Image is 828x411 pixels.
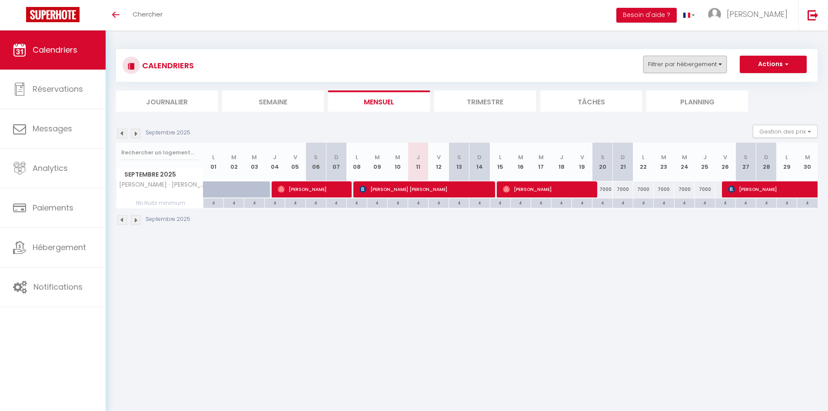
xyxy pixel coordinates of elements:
div: 4 [469,198,489,207]
div: 4 [326,198,346,207]
div: 7000 [674,181,695,197]
span: Nb Nuits minimum [116,198,203,208]
div: 4 [429,198,449,207]
div: 4 [511,198,531,207]
abbr: D [334,153,339,161]
span: Hébergement [33,242,86,253]
abbr: L [642,153,645,161]
li: Trimestre [434,90,536,112]
span: Messages [33,123,72,134]
div: 4 [736,198,756,207]
div: 4 [408,198,428,207]
abbr: J [560,153,563,161]
span: [PERSON_NAME] [278,181,346,197]
th: 10 [387,143,408,181]
th: 03 [244,143,265,181]
div: 4 [715,198,735,207]
div: 4 [756,198,776,207]
abbr: V [293,153,297,161]
abbr: M [682,153,687,161]
th: 12 [429,143,449,181]
abbr: M [518,153,523,161]
span: Analytics [33,163,68,174]
th: 16 [510,143,531,181]
div: 4 [592,198,612,207]
th: 26 [715,143,735,181]
th: 29 [777,143,797,181]
div: 4 [654,198,674,207]
th: 19 [572,143,592,181]
li: Tâches [540,90,642,112]
div: 4 [285,198,305,207]
input: Rechercher un logement... [121,145,198,160]
span: [PERSON_NAME] [728,181,828,197]
th: 24 [674,143,695,181]
th: 14 [469,143,490,181]
span: Notifications [33,281,83,292]
th: 07 [326,143,346,181]
th: 15 [490,143,510,181]
li: Semaine [222,90,324,112]
abbr: V [723,153,727,161]
th: 22 [633,143,654,181]
th: 13 [449,143,469,181]
div: 4 [633,198,653,207]
th: 18 [551,143,572,181]
span: Septembre 2025 [116,168,203,181]
th: 01 [203,143,224,181]
th: 23 [654,143,674,181]
button: Filtrer par hébergement [643,56,727,73]
p: Septembre 2025 [146,129,190,137]
span: [PERSON_NAME] [503,181,592,197]
th: 21 [613,143,633,181]
th: 09 [367,143,387,181]
div: 4 [695,198,715,207]
th: 28 [756,143,776,181]
abbr: V [437,153,441,161]
abbr: L [499,153,502,161]
div: 4 [244,198,264,207]
div: 4 [572,198,592,207]
abbr: S [314,153,318,161]
abbr: M [805,153,810,161]
span: Réservations [33,84,83,94]
th: 05 [285,143,306,181]
abbr: M [395,153,400,161]
div: 7000 [695,181,715,197]
abbr: S [601,153,605,161]
div: 7000 [613,181,633,197]
div: 4 [388,198,408,207]
th: 04 [265,143,285,181]
abbr: V [580,153,584,161]
th: 11 [408,143,429,181]
button: Gestion des prix [753,125,818,138]
span: [PERSON_NAME] [PERSON_NAME] [359,181,489,197]
abbr: D [477,153,482,161]
div: 4 [306,198,326,207]
th: 27 [735,143,756,181]
span: [PERSON_NAME] · [PERSON_NAME] *Sunrise and Luxe * [118,181,205,188]
abbr: L [356,153,358,161]
abbr: L [212,153,215,161]
p: Septembre 2025 [146,215,190,224]
span: Paiements [33,202,73,213]
th: 25 [695,143,715,181]
abbr: M [252,153,257,161]
div: 7000 [654,181,674,197]
div: 4 [797,198,818,207]
button: Besoin d'aide ? [616,8,677,23]
li: Planning [646,90,748,112]
span: Calendriers [33,44,77,55]
div: 4 [777,198,797,207]
li: Journalier [116,90,218,112]
span: Chercher [133,10,163,19]
div: 7000 [592,181,613,197]
th: 20 [592,143,613,181]
th: 06 [306,143,326,181]
img: ... [708,8,721,21]
abbr: M [661,153,666,161]
div: 4 [613,198,633,207]
div: 4 [203,198,223,207]
abbr: S [744,153,748,161]
abbr: J [703,153,707,161]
